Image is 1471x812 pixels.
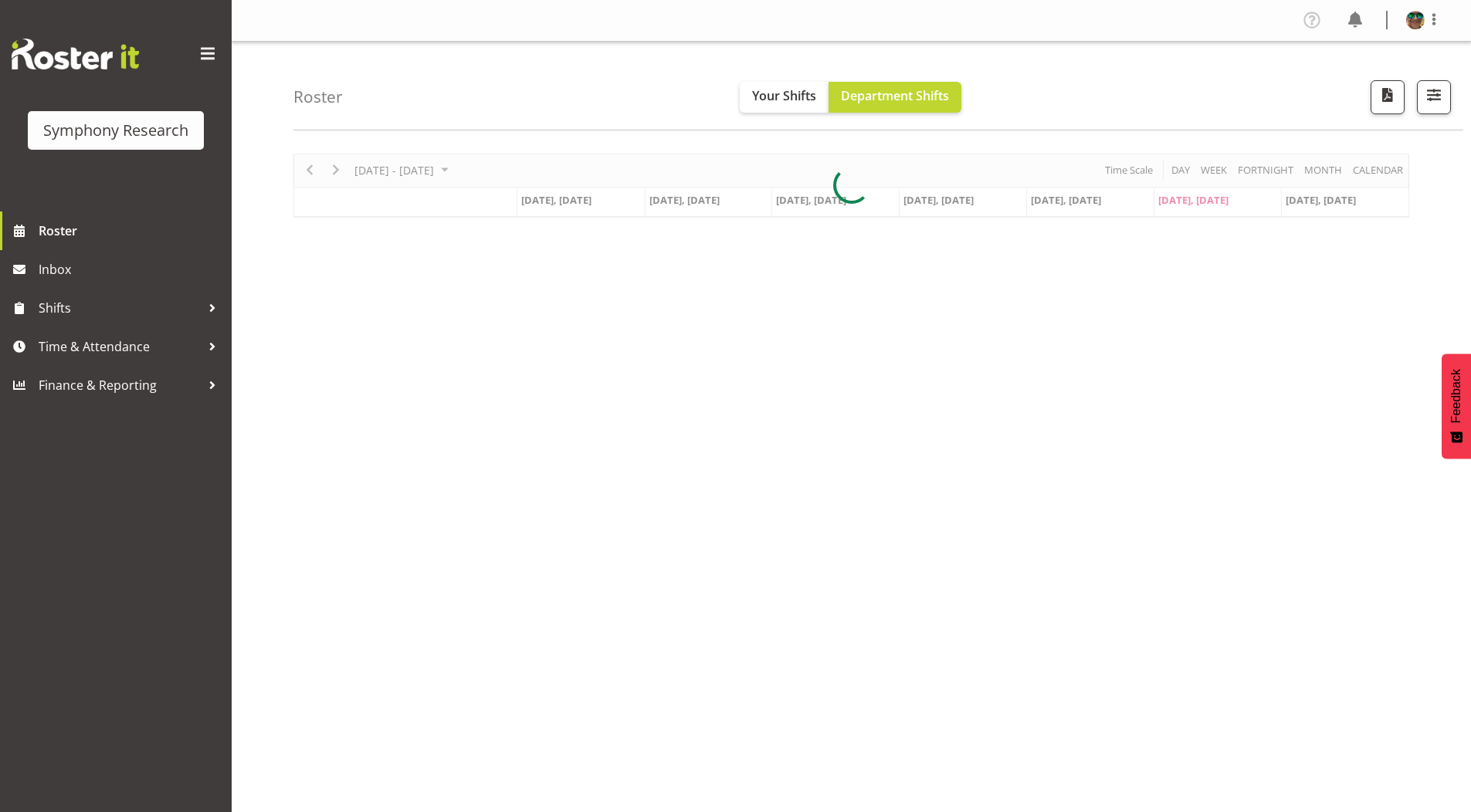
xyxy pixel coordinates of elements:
[740,82,829,113] button: Your Shifts
[12,39,139,69] img: Rosterit website logo
[1371,80,1405,114] button: Download a PDF of the roster according to the set date range.
[1442,354,1471,458] button: Feedback - Show survey
[1406,11,1425,29] img: said-a-husainf550afc858a57597b0cc8f557ce64376.png
[39,219,224,242] span: Roster
[43,119,188,142] div: Symphony Research
[39,258,224,281] span: Inbox
[293,88,343,106] h4: Roster
[39,335,201,358] span: Time & Attendance
[39,296,201,320] span: Shifts
[1417,80,1451,114] button: Filter Shifts
[39,374,201,397] span: Finance & Reporting
[752,87,816,104] span: Your Shifts
[829,82,961,113] button: Department Shifts
[841,87,949,104] span: Department Shifts
[1449,369,1463,423] span: Feedback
